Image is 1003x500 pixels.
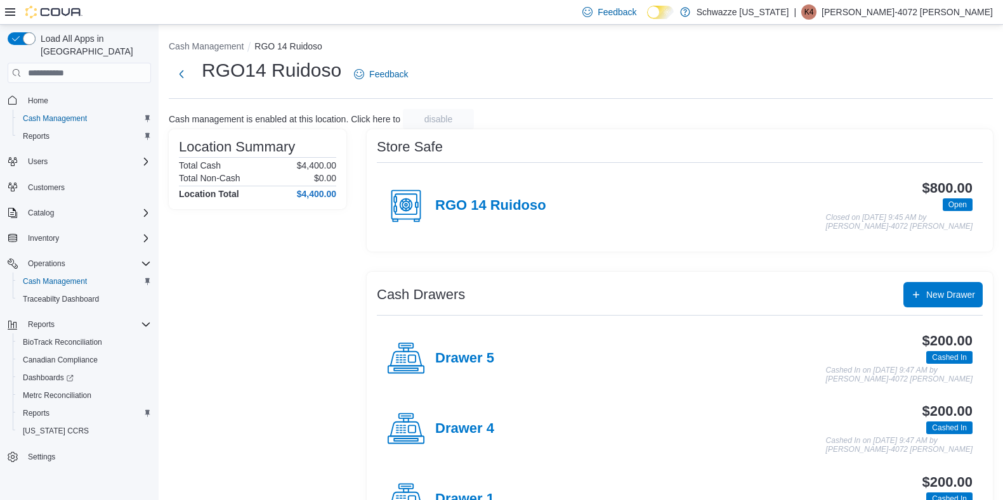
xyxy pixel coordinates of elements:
span: Reports [18,129,151,144]
h3: Location Summary [179,139,295,155]
span: Metrc Reconciliation [18,388,151,403]
button: Operations [3,255,156,272]
h3: $200.00 [922,475,973,490]
a: Dashboards [13,369,156,387]
span: BioTrack Reconciliation [18,335,151,350]
button: Cash Management [13,110,156,127]
a: Customers [23,180,70,195]
a: Cash Management [18,274,92,289]
a: Cash Management [18,111,92,126]
span: K4 [804,4,814,20]
button: Cash Management [13,272,156,290]
button: Users [23,154,53,169]
span: Traceabilty Dashboard [23,294,99,304]
button: Operations [23,256,70,271]
span: Operations [23,256,151,271]
span: Users [28,157,48,167]
h4: Drawer 5 [435,350,494,367]
span: Canadian Compliance [23,355,98,365]
button: Settings [3,447,156,466]
h4: Drawer 4 [435,421,494,437]
span: Reports [28,319,55,330]
span: [US_STATE] CCRS [23,426,89,436]
button: BioTrack Reconciliation [13,333,156,351]
span: Dashboards [18,370,151,385]
span: Inventory [23,231,151,246]
p: Cash management is enabled at this location. Click here to [169,114,400,124]
span: Users [23,154,151,169]
span: Canadian Compliance [18,352,151,368]
span: Cashed In [926,351,973,364]
span: Catalog [23,205,151,221]
p: Cashed In on [DATE] 9:47 AM by [PERSON_NAME]-4072 [PERSON_NAME] [826,437,973,454]
p: $0.00 [314,173,336,183]
h1: RGO14 Ruidoso [202,58,341,83]
p: [PERSON_NAME]-4072 [PERSON_NAME] [822,4,993,20]
button: Next [169,61,194,87]
p: $4,400.00 [297,160,336,170]
nav: An example of EuiBreadcrumbs [169,40,993,55]
span: Customers [28,183,65,193]
span: Cashed In [926,421,973,434]
h3: Cash Drawers [377,287,465,302]
input: Dark Mode [647,6,674,19]
p: Schwazze [US_STATE] [697,4,789,20]
h4: Location Total [179,189,239,199]
h3: $800.00 [922,181,973,196]
span: New Drawer [926,288,975,301]
button: Catalog [3,204,156,222]
button: Catalog [23,205,59,221]
h3: $200.00 [922,333,973,349]
h3: Store Safe [377,139,443,155]
span: Settings [28,452,55,462]
span: Reports [18,406,151,421]
h4: $4,400.00 [297,189,336,199]
span: Cash Management [23,276,87,286]
button: Canadian Compliance [13,351,156,369]
span: Cashed In [932,422,967,433]
span: disable [424,113,452,125]
button: Cash Management [169,41,244,51]
span: Dashboards [23,373,74,383]
button: Users [3,153,156,170]
button: Reports [3,316,156,333]
span: Feedback [369,68,408,80]
a: Metrc Reconciliation [18,388,96,403]
h4: RGO 14 Ruidoso [435,198,546,214]
a: Feedback [349,61,413,87]
span: Washington CCRS [18,423,151,439]
span: Operations [28,259,65,269]
button: Reports [23,317,60,332]
span: Inventory [28,233,59,243]
h3: $200.00 [922,404,973,419]
button: Reports [13,127,156,145]
button: RGO 14 Ruidoso [254,41,322,51]
img: Cova [25,6,82,18]
span: BioTrack Reconciliation [23,337,102,347]
button: Inventory [3,229,156,247]
a: Reports [18,406,55,421]
span: Cash Management [18,111,151,126]
span: Open [948,199,967,210]
button: Traceabilty Dashboard [13,290,156,308]
h6: Total Non-Cash [179,173,240,183]
p: Closed on [DATE] 9:45 AM by [PERSON_NAME]-4072 [PERSON_NAME] [826,214,973,231]
span: Home [28,96,48,106]
button: Customers [3,178,156,196]
span: Dark Mode [647,19,648,20]
span: Load All Apps in [GEOGRAPHIC_DATA] [36,32,151,58]
button: Reports [13,404,156,422]
h6: Total Cash [179,160,221,170]
button: Inventory [23,231,64,246]
a: Settings [23,449,60,465]
span: Reports [23,317,151,332]
button: Metrc Reconciliation [13,387,156,404]
a: Traceabilty Dashboard [18,292,104,307]
p: Cashed In on [DATE] 9:47 AM by [PERSON_NAME]-4072 [PERSON_NAME] [826,366,973,383]
span: Open [943,198,973,211]
a: Home [23,93,53,108]
a: [US_STATE] CCRS [18,423,94,439]
div: Karen-4072 Collazo [801,4,816,20]
span: Settings [23,449,151,465]
span: Metrc Reconciliation [23,390,91,401]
